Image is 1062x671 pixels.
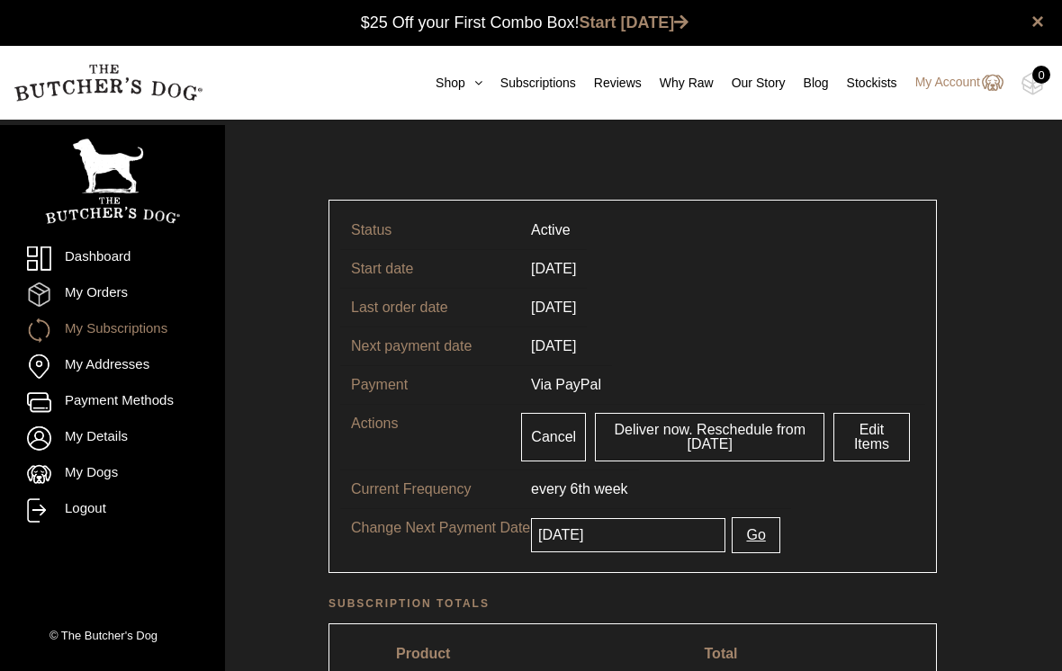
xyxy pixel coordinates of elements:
a: close [1031,11,1044,32]
img: TBD_Cart-Empty.png [1021,72,1044,95]
td: Status [340,211,520,249]
button: Go [732,517,779,553]
a: Stockists [829,74,897,93]
td: Active [520,211,581,249]
a: My Subscriptions [27,318,198,343]
a: Payment Methods [27,390,198,415]
span: every 6th [531,481,590,497]
a: My Account [897,72,1003,94]
a: Blog [786,74,829,93]
a: My Addresses [27,354,198,379]
a: My Details [27,426,198,451]
a: Shop [418,74,482,93]
a: Deliver now. Reschedule from [DATE] [595,413,824,461]
span: Via PayPal [531,377,601,392]
div: 0 [1032,66,1050,84]
a: Reviews [576,74,642,93]
a: My Orders [27,282,198,307]
h2: Subscription totals [328,595,937,613]
td: Next payment date [340,327,520,365]
p: Current Frequency [351,479,531,500]
a: Edit Items [833,413,909,461]
a: My Dogs [27,462,198,487]
td: [DATE] [520,249,587,288]
td: Actions [340,404,506,470]
a: Why Raw [642,74,714,93]
a: Dashboard [27,246,198,271]
td: Start date [340,249,520,288]
td: [DATE] [520,327,587,365]
td: Last order date [340,288,520,327]
td: [DATE] [520,288,587,327]
span: week [594,481,627,497]
p: Change Next Payment Date [351,517,531,539]
a: Cancel [521,413,586,461]
a: Our Story [714,74,786,93]
td: Payment [340,365,520,404]
a: Subscriptions [482,74,576,93]
a: Logout [27,498,198,523]
img: TBD_Portrait_Logo_White.png [45,139,180,224]
a: Start [DATE] [580,13,689,31]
